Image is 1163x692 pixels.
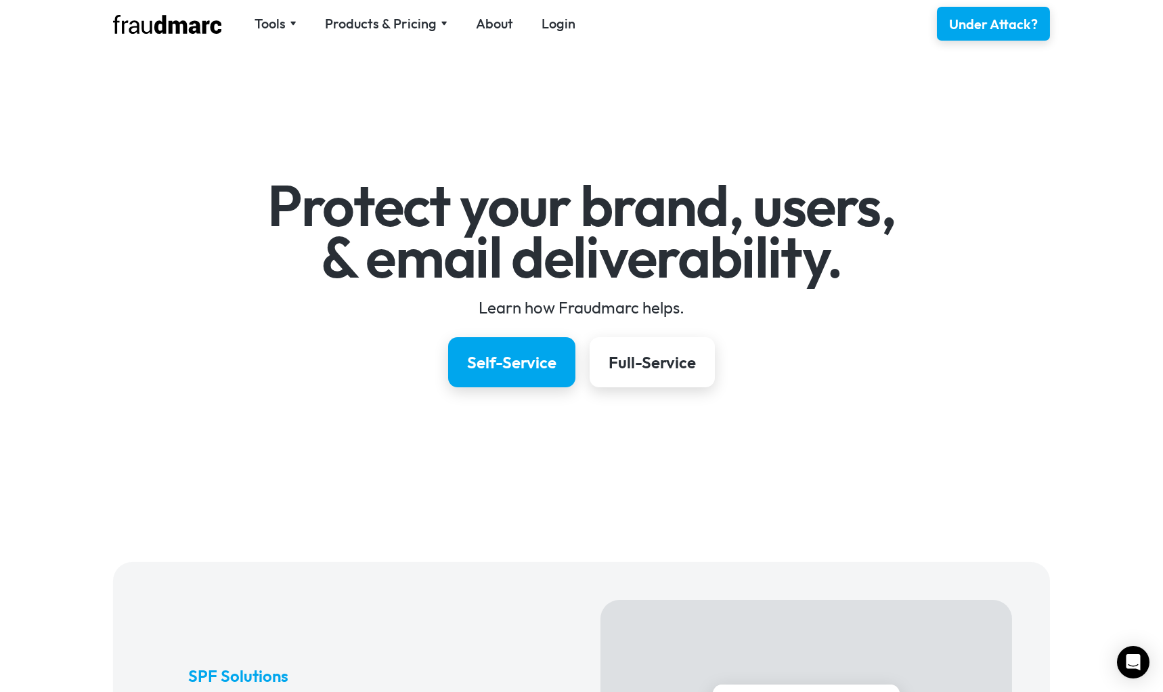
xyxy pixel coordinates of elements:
[467,351,556,373] div: Self-Service
[1117,646,1149,678] div: Open Intercom Messenger
[189,180,975,282] h1: Protect your brand, users, & email deliverability.
[476,14,513,33] a: About
[189,665,525,687] h5: SPF Solutions
[255,14,286,33] div: Tools
[609,351,696,373] div: Full-Service
[255,14,297,33] div: Tools
[448,337,575,387] a: Self-Service
[189,297,975,318] div: Learn how Fraudmarc helps.
[937,7,1050,41] a: Under Attack?
[325,14,437,33] div: Products & Pricing
[949,15,1038,34] div: Under Attack?
[542,14,575,33] a: Login
[325,14,447,33] div: Products & Pricing
[590,337,715,387] a: Full-Service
